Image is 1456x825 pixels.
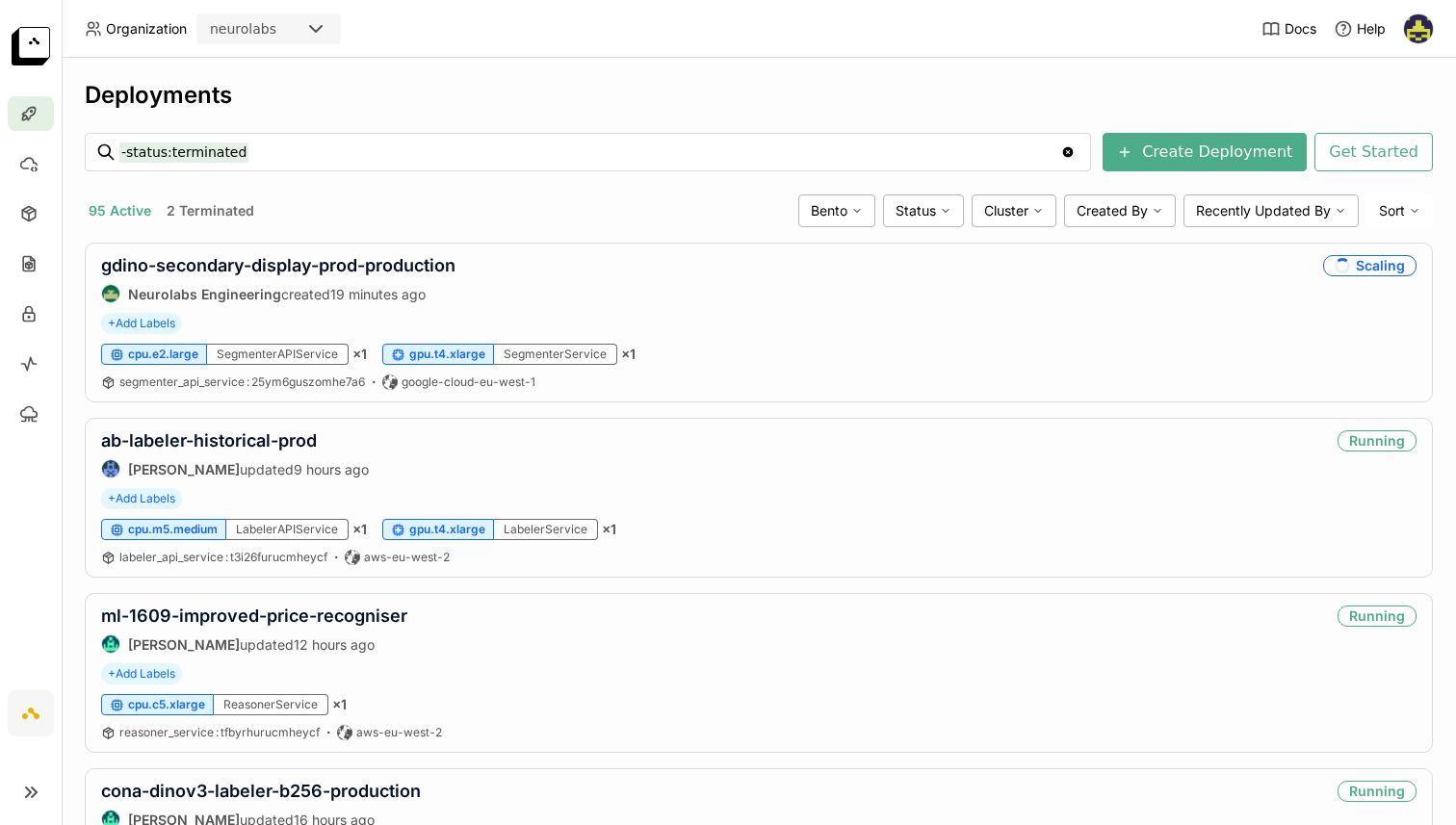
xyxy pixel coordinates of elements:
[101,255,455,275] a: gdino-secondary-display-prod-production
[128,347,198,362] span: cpu.e2.large
[101,459,369,478] div: updated
[798,194,875,227] div: Bento
[101,284,455,303] div: created
[621,346,636,363] span: × 1
[101,781,421,801] a: cona-dinov3-labeler-b256-production
[896,202,936,219] span: Status
[1323,255,1417,276] div: Scaling
[602,521,616,538] span: × 1
[332,696,347,713] span: × 1
[494,344,617,365] div: SegmenterService
[278,20,280,39] input: Selected neurolabs.
[101,663,182,684] span: +Add Labels
[85,198,155,223] button: 95 Active
[294,461,369,477] span: 9 hours ago
[1334,19,1386,39] div: Help
[207,344,349,365] div: SegmenterAPIService
[364,550,450,565] span: aws-eu-west-2
[984,202,1028,219] span: Cluster
[883,194,964,227] div: Status
[119,725,320,740] a: reasoner_service:tfbyrhurucmheycf
[102,285,119,302] img: Neurolabs Engineering
[225,550,228,564] span: :
[1285,20,1316,38] span: Docs
[102,460,119,477] img: Paul Pop
[1366,194,1433,227] div: Sort
[214,694,328,715] div: ReasonerService
[1338,430,1417,451] div: Running
[128,697,205,712] span: cpu.c5.xlarge
[1338,781,1417,802] div: Running
[811,202,847,219] span: Bento
[1379,202,1405,219] span: Sort
[128,522,218,537] span: cpu.m5.medium
[101,634,407,654] div: updated
[101,313,182,334] span: +Add Labels
[409,522,485,537] span: gpu.t4.xlarge
[972,194,1056,227] div: Cluster
[1261,19,1316,39] a: Docs
[119,374,365,389] span: segmenter_api_service 25ym6guszomhe7a6
[1357,20,1386,38] span: Help
[102,635,119,653] img: Calin Cojocaru
[106,20,187,38] span: Organization
[356,725,442,740] span: aws-eu-west-2
[128,461,240,477] strong: [PERSON_NAME]
[1196,202,1331,219] span: Recently Updated By
[1335,258,1350,273] i: loading
[119,374,365,390] a: segmenter_api_service:25ym6guszomhe7a6
[1077,202,1148,219] span: Created By
[247,374,249,389] span: :
[119,550,327,565] a: labeler_api_service:t3i26furucmheycf
[352,346,367,363] span: × 1
[294,636,375,653] span: 12 hours ago
[101,606,407,626] a: ml-1609-improved-price-recogniser
[128,286,281,302] strong: Neurolabs Engineering
[101,430,317,451] a: ab-labeler-historical-prod
[1314,133,1433,171] button: Get Started
[119,725,320,739] span: reasoner_service tfbyrhurucmheycf
[1404,14,1433,43] img: Farouk Ghallabi
[128,636,240,653] strong: [PERSON_NAME]
[101,488,182,509] span: +Add Labels
[1338,606,1417,627] div: Running
[210,19,276,39] div: neurolabs
[119,550,327,564] span: labeler_api_service t3i26furucmheycf
[226,519,349,540] div: LabelerAPIService
[409,347,485,362] span: gpu.t4.xlarge
[216,725,219,739] span: :
[330,286,426,302] span: 19 minutes ago
[402,374,535,390] span: google-cloud-eu-west-1
[163,198,258,223] button: 2 Terminated
[1103,133,1307,171] button: Create Deployment
[352,521,367,538] span: × 1
[85,81,1433,110] div: Deployments
[1060,144,1076,160] svg: Clear value
[494,519,598,540] div: LabelerService
[119,137,1060,168] input: Search
[1183,194,1359,227] div: Recently Updated By
[1064,194,1176,227] div: Created By
[12,27,50,65] img: logo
